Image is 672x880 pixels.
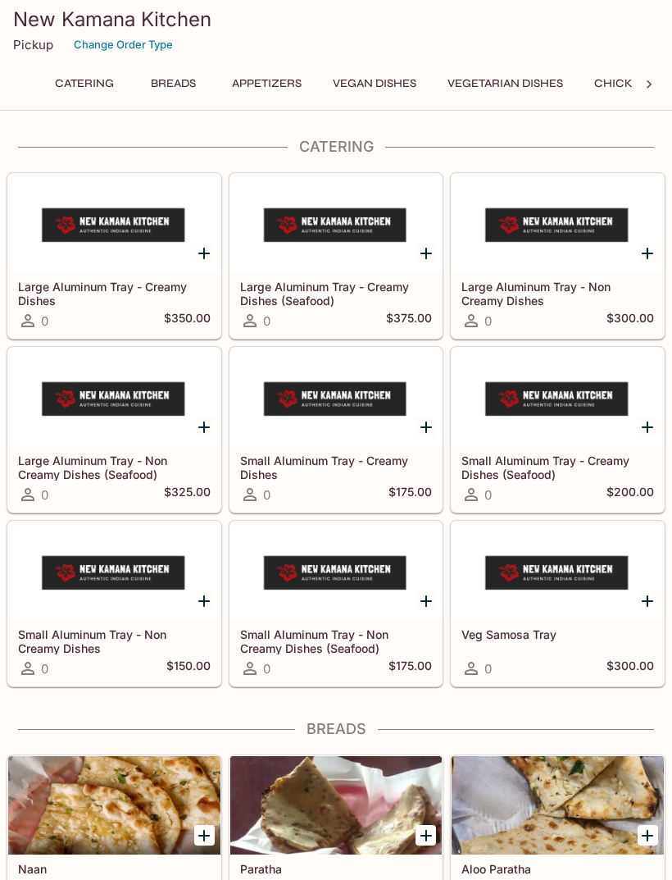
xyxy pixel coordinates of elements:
div: Aloo Paratha [452,756,664,855]
h4: Breads [7,720,665,738]
a: Large Aluminum Tray - Non Creamy Dishes0$300.00 [451,173,665,339]
button: Vegan Dishes [324,72,425,95]
div: Large Aluminum Tray - Creamy Dishes [8,174,220,272]
button: Add Large Aluminum Tray - Non Creamy Dishes (Seafood) [194,417,215,437]
span: 0 [263,487,270,503]
h5: Naan [18,862,211,876]
div: Small Aluminum Tray - Non Creamy Dishes (Seafood) [230,522,443,620]
h5: $150.00 [166,659,211,678]
button: Add Large Aluminum Tray - Creamy Dishes [194,243,215,263]
h5: $300.00 [606,659,654,678]
div: Small Aluminum Tray - Non Creamy Dishes [8,522,220,620]
a: Small Aluminum Tray - Creamy Dishes (Seafood)0$200.00 [451,347,665,513]
h5: $175.00 [388,659,432,678]
span: 0 [263,661,270,677]
h5: Small Aluminum Tray - Non Creamy Dishes (Seafood) [240,627,433,654]
span: 0 [41,313,48,329]
h5: $375.00 [386,311,432,331]
h5: $200.00 [606,485,654,504]
h5: $300.00 [606,311,654,331]
h5: Large Aluminum Tray - Creamy Dishes (Seafood) [240,280,433,307]
h5: $350.00 [164,311,211,331]
button: Add Small Aluminum Tray - Creamy Dishes [415,417,436,437]
div: Small Aluminum Tray - Creamy Dishes [230,348,443,446]
a: Large Aluminum Tray - Creamy Dishes0$350.00 [7,173,221,339]
h5: Small Aluminum Tray - Creamy Dishes [240,454,433,481]
h5: Large Aluminum Tray - Non Creamy Dishes [461,280,654,307]
div: Veg Samosa Tray [452,522,664,620]
h5: Paratha [240,862,433,876]
button: Change Order Type [66,32,180,57]
div: Paratha [230,756,443,855]
button: Add Naan [194,825,215,846]
div: Small Aluminum Tray - Creamy Dishes (Seafood) [452,348,664,446]
div: Large Aluminum Tray - Non Creamy Dishes (Seafood) [8,348,220,446]
h5: Veg Samosa Tray [461,627,654,641]
button: Add Small Aluminum Tray - Non Creamy Dishes [194,590,215,611]
button: Add Paratha [415,825,436,846]
h3: New Kamana Kitchen [13,7,659,32]
a: Small Aluminum Tray - Non Creamy Dishes0$150.00 [7,521,221,686]
button: Vegetarian Dishes [438,72,572,95]
h5: Small Aluminum Tray - Non Creamy Dishes [18,627,211,654]
button: Breads [136,72,210,95]
div: Large Aluminum Tray - Creamy Dishes (Seafood) [230,174,443,272]
span: 0 [41,487,48,503]
a: Small Aluminum Tray - Creamy Dishes0$175.00 [229,347,443,513]
a: Veg Samosa Tray0$300.00 [451,521,665,686]
span: 0 [484,313,492,329]
span: 0 [263,313,270,329]
h5: Large Aluminum Tray - Creamy Dishes [18,280,211,307]
h5: Small Aluminum Tray - Creamy Dishes (Seafood) [461,454,654,481]
button: Add Large Aluminum Tray - Non Creamy Dishes [638,243,658,263]
span: 0 [484,487,492,503]
button: Add Small Aluminum Tray - Non Creamy Dishes (Seafood) [415,590,436,611]
button: Appetizers [223,72,311,95]
a: Large Aluminum Tray - Non Creamy Dishes (Seafood)0$325.00 [7,347,221,513]
div: Naan [8,756,220,855]
h4: Catering [7,138,665,156]
p: Pickup [13,37,53,52]
a: Large Aluminum Tray - Creamy Dishes (Seafood)0$375.00 [229,173,443,339]
h5: $325.00 [164,485,211,504]
span: 0 [41,661,48,677]
h5: Large Aluminum Tray - Non Creamy Dishes (Seafood) [18,454,211,481]
h5: Aloo Paratha [461,862,654,876]
span: 0 [484,661,492,677]
button: Add Veg Samosa Tray [638,590,658,611]
button: Add Small Aluminum Tray - Creamy Dishes (Seafood) [638,417,658,437]
button: Add Aloo Paratha [638,825,658,846]
button: Add Large Aluminum Tray - Creamy Dishes (Seafood) [415,243,436,263]
a: Small Aluminum Tray - Non Creamy Dishes (Seafood)0$175.00 [229,521,443,686]
button: Catering [46,72,123,95]
div: Large Aluminum Tray - Non Creamy Dishes [452,174,664,272]
h5: $175.00 [388,485,432,504]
